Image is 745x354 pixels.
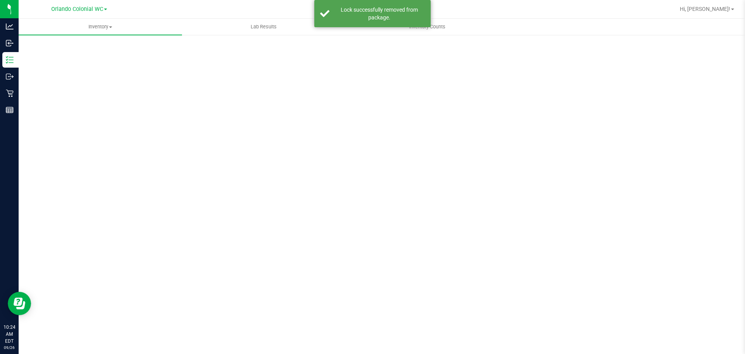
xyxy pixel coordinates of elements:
[6,39,14,47] inline-svg: Inbound
[6,23,14,30] inline-svg: Analytics
[182,19,345,35] a: Lab Results
[19,23,182,30] span: Inventory
[240,23,287,30] span: Lab Results
[6,56,14,64] inline-svg: Inventory
[3,324,15,345] p: 10:24 AM EDT
[334,6,425,21] div: Lock successfully removed from package.
[3,345,15,351] p: 09/26
[6,89,14,97] inline-svg: Retail
[19,19,182,35] a: Inventory
[8,292,31,315] iframe: Resource center
[51,6,103,12] span: Orlando Colonial WC
[6,73,14,80] inline-svg: Outbound
[6,106,14,114] inline-svg: Reports
[680,6,730,12] span: Hi, [PERSON_NAME]!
